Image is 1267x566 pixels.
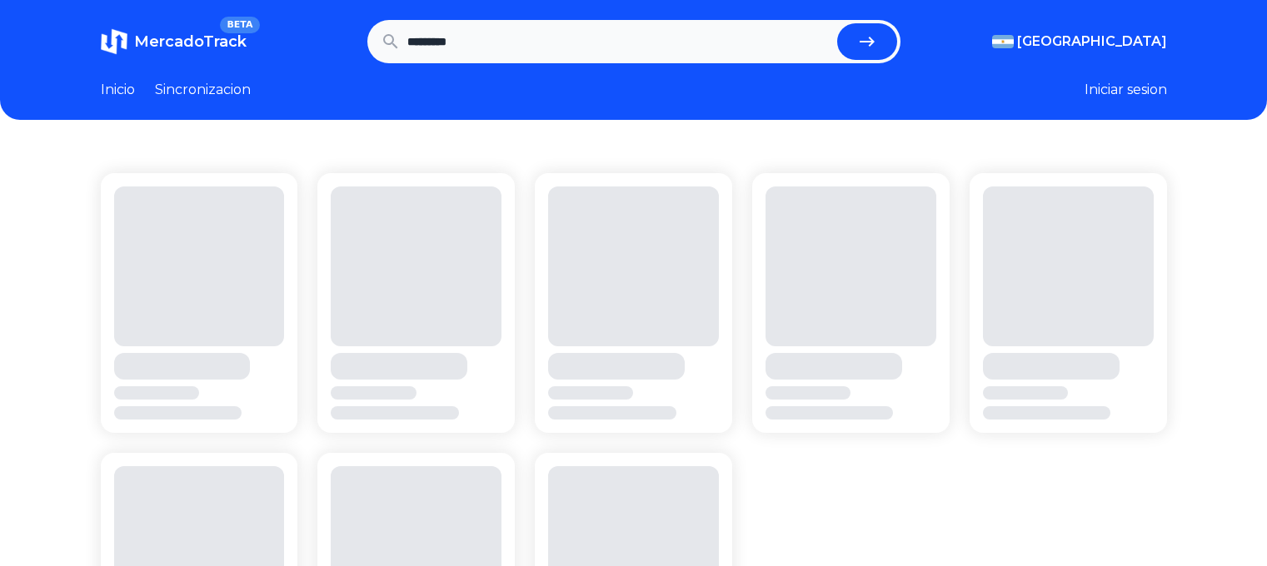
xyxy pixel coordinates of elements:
[101,28,127,55] img: MercadoTrack
[992,32,1167,52] button: [GEOGRAPHIC_DATA]
[101,28,247,55] a: MercadoTrackBETA
[992,35,1014,48] img: Argentina
[155,80,251,100] a: Sincronizacion
[101,80,135,100] a: Inicio
[134,32,247,51] span: MercadoTrack
[1085,80,1167,100] button: Iniciar sesion
[220,17,259,33] span: BETA
[1017,32,1167,52] span: [GEOGRAPHIC_DATA]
